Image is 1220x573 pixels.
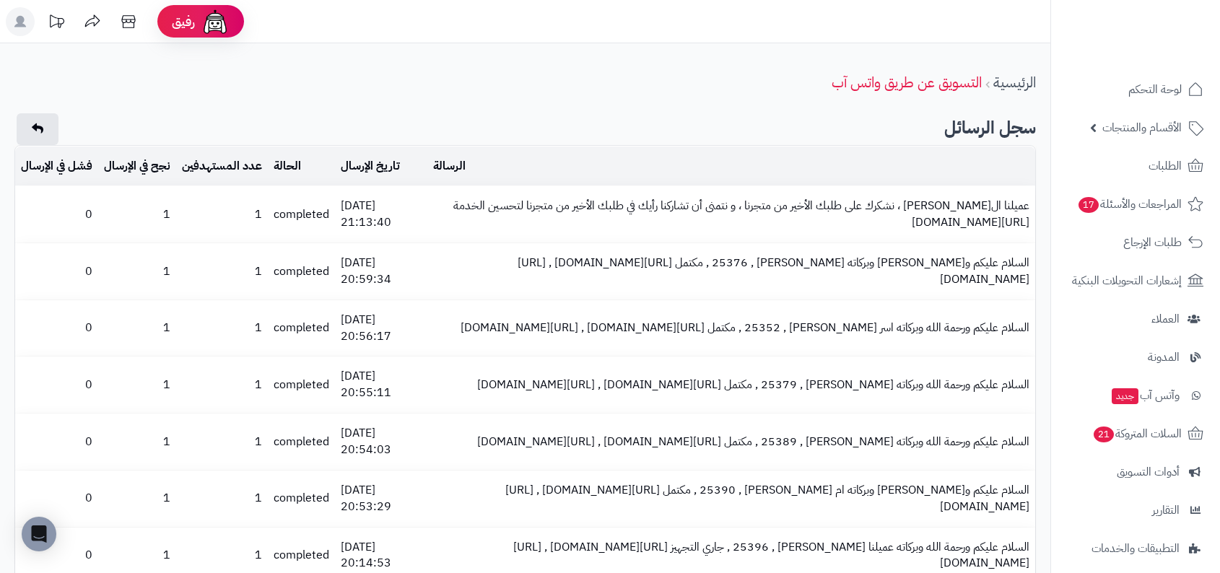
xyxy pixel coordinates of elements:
[1117,462,1180,482] span: أدوات التسويق
[15,186,98,242] td: 0
[268,243,335,299] td: completed
[1060,302,1211,336] a: العملاء
[1110,385,1180,406] span: وآتس آب
[427,186,1035,242] td: عميلنا ال[PERSON_NAME] ، نشكرك على طلبك الأخير من متجرنا ، و نتمنى أن تشاركنا رأيك في طلبك الأخير...
[98,471,176,527] td: 1
[1060,378,1211,413] a: وآتس آبجديد
[1092,424,1182,444] span: السلات المتروكة
[1060,263,1211,298] a: إشعارات التحويلات البنكية
[1112,388,1138,404] span: جديد
[1060,149,1211,183] a: الطلبات
[1152,500,1180,520] span: التقارير
[22,517,56,551] div: Open Intercom Messenger
[1102,118,1182,138] span: الأقسام والمنتجات
[1072,271,1182,291] span: إشعارات التحويلات البنكية
[335,471,427,527] td: [DATE] 20:53:29
[176,357,268,413] td: 1
[427,243,1035,299] td: السلام عليكم و[PERSON_NAME] وبركاته [PERSON_NAME] , 25376 , مكتمل [URL][DOMAIN_NAME] , [URL][DOMA...
[176,243,268,299] td: 1
[832,71,982,93] a: التسويق عن طريق واتس آب
[1128,79,1182,100] span: لوحة التحكم
[15,357,98,413] td: 0
[268,357,335,413] td: completed
[268,414,335,470] td: completed
[1060,416,1211,451] a: السلات المتروكة21
[268,186,335,242] td: completed
[98,357,176,413] td: 1
[98,243,176,299] td: 1
[1060,455,1211,489] a: أدوات التسويق
[1092,538,1180,559] span: التطبيقات والخدمات
[335,186,427,242] td: [DATE] 21:13:40
[1123,232,1182,253] span: طلبات الإرجاع
[15,414,98,470] td: 0
[427,357,1035,413] td: السلام عليكم ورحمة الله وبركاته [PERSON_NAME] , 25379 , مكتمل [URL][DOMAIN_NAME] , [URL][DOMAIN_N...
[1148,347,1180,367] span: المدونة
[1060,225,1211,260] a: طلبات الإرجاع
[176,186,268,242] td: 1
[201,7,230,36] img: ai-face.png
[1077,194,1182,214] span: المراجعات والأسئلة
[427,471,1035,527] td: السلام عليكم و[PERSON_NAME] وبركاته ام [PERSON_NAME] , 25390 , مكتمل [URL][DOMAIN_NAME] , [URL][D...
[335,243,427,299] td: [DATE] 20:59:34
[1079,197,1099,213] span: 17
[335,146,427,186] td: تاريخ الإرسال
[335,414,427,470] td: [DATE] 20:54:03
[268,471,335,527] td: completed
[15,243,98,299] td: 0
[14,113,1036,143] h2: سجل الرسائل
[1060,72,1211,107] a: لوحة التحكم
[15,300,98,357] td: 0
[1149,156,1182,176] span: الطلبات
[1060,493,1211,528] a: التقارير
[335,300,427,357] td: [DATE] 20:56:17
[1060,187,1211,222] a: المراجعات والأسئلة17
[98,186,176,242] td: 1
[15,146,98,186] td: فشل في الإرسال
[1122,35,1206,66] img: logo-2.png
[1060,340,1211,375] a: المدونة
[98,300,176,357] td: 1
[427,146,1035,186] td: الرسالة
[172,13,195,30] span: رفيق
[268,146,335,186] td: الحالة
[176,414,268,470] td: 1
[98,414,176,470] td: 1
[1094,427,1114,442] span: 21
[38,7,74,40] a: تحديثات المنصة
[427,414,1035,470] td: السلام عليكم ورحمة الله وبركاته [PERSON_NAME] , 25389 , مكتمل [URL][DOMAIN_NAME] , [URL][DOMAIN_N...
[1151,309,1180,329] span: العملاء
[993,71,1036,93] a: الرئيسية
[268,300,335,357] td: completed
[98,146,176,186] td: نجح في الإرسال
[15,471,98,527] td: 0
[427,300,1035,357] td: السلام عليكم ورحمة الله وبركاته اسر [PERSON_NAME] , 25352 , مكتمل [URL][DOMAIN_NAME] , [URL][DOMA...
[176,471,268,527] td: 1
[176,146,268,186] td: عدد المستهدفين
[1060,531,1211,566] a: التطبيقات والخدمات
[176,300,268,357] td: 1
[335,357,427,413] td: [DATE] 20:55:11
